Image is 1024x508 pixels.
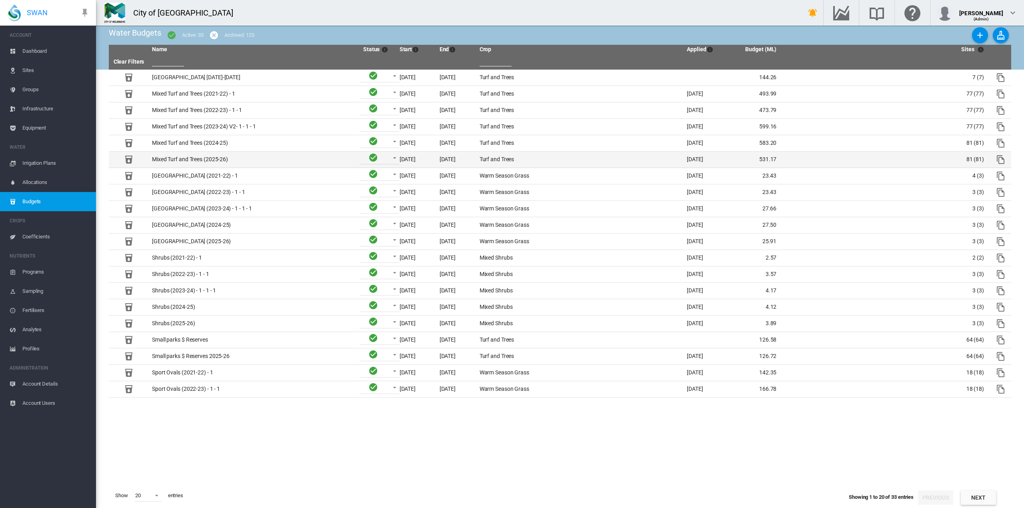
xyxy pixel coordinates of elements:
td: 64 (64) [780,332,987,348]
td: 126.72 [724,348,780,364]
td: 583.20 [724,135,780,151]
td: Turf and Trees [476,102,684,118]
md-icon: Budget Id: 1008 [124,286,134,296]
md-icon: icon-chevron-down [1008,8,1018,18]
button: Clear Budgets from Sites [993,27,1009,43]
td: [DATE] [396,102,436,118]
td: Budget Id: 628 [109,250,149,266]
td: 77 (77) [780,86,987,102]
td: 2 (2) [780,250,987,266]
td: Mixed Shrubs [476,283,684,299]
td: [DATE] [396,250,436,266]
td: Copy this budget to create a new one [987,70,1011,86]
td: 3 (3) [780,201,987,217]
td: Copy this budget to create a new one [987,381,1011,397]
md-select: Active: [360,365,400,378]
md-icon: Budget Id: 819 [124,188,134,197]
td: 531.17 [724,152,780,168]
td: Sport Ovals (2021-22) - 1 [149,365,356,381]
button: Copy this budget to create a new one [993,152,1009,168]
div: Archived: 125 [224,32,254,39]
td: 23.43 [724,168,780,184]
th: Budget (ML) [724,45,780,54]
td: [DATE] [396,86,436,102]
span: Profiles [22,339,90,358]
td: Copy this budget to create a new one [987,299,1011,315]
td: [GEOGRAPHIC_DATA] (2023-24) - 1 - 1 - 1 [149,201,356,217]
td: Budget Id: 1374 [109,316,149,332]
md-icon: icon-plus [975,30,985,40]
td: Budget Id: 975 [109,119,149,135]
td: [DATE] [684,217,724,233]
td: [DATE] [396,217,436,233]
md-select: Active: [360,119,400,132]
span: Groups [22,80,90,99]
button: Copy this budget to create a new one [993,283,1009,299]
td: Warm Season Grass [476,365,684,381]
td: 3.57 [724,266,780,282]
md-select: Active: [360,135,400,148]
td: Budget Id: 1200 [109,217,149,233]
span: Start [400,46,422,52]
td: 27.50 [724,217,780,233]
span: (Admin) [974,17,989,21]
td: [DATE] [436,184,476,200]
td: 81 (81) [780,135,987,151]
td: 2.57 [724,250,780,266]
button: Copy this budget to create a new one [993,250,1009,266]
td: Copy this budget to create a new one [987,184,1011,200]
td: Copy this budget to create a new one [987,201,1011,217]
span: Equipment [22,118,90,138]
td: Budget Id: 1372 [109,152,149,168]
td: [DATE] [396,283,436,299]
td: Budget Id: 625 [109,365,149,381]
td: Turf and Trees [476,332,684,348]
td: [DATE] [436,201,476,217]
a: Name [152,46,167,52]
button: Copy this budget to create a new one [993,119,1009,135]
td: Mixed Shrubs [476,250,684,266]
button: Copy this budget to create a new one [993,135,1009,151]
td: Copy this budget to create a new one [987,365,1011,381]
td: Shrubs (2022-23) - 1 - 1 [149,266,356,282]
td: [DATE] [396,381,436,397]
md-icon: Budget Id: 628 [124,253,134,263]
td: Mixed Shrubs [476,266,684,282]
md-icon: Budget Id: 820 [124,270,134,279]
md-icon: Budget Id: 975 [124,122,134,132]
td: Copy this budget to create a new one [987,348,1011,364]
td: [DATE] [396,152,436,168]
md-icon: Budget Id: 1199 [124,138,134,148]
a: Crop [480,46,492,52]
td: [DATE] [436,250,476,266]
md-icon: Last month of the budget [449,45,458,54]
span: End [440,46,459,52]
td: Copy this budget to create a new one [987,332,1011,348]
md-select: Active: [360,70,400,82]
td: [DATE] [684,152,724,168]
td: [DATE] [436,332,476,348]
md-icon: icon-bell-ring [808,8,818,18]
md-icon: Budget Id: 1201 [124,302,134,312]
td: Small parks $ Reserves [149,332,356,348]
md-select: Active: [360,234,400,246]
td: [DATE] [396,348,436,364]
button: Copy this budget to create a new one [993,217,1009,233]
td: Warm Season Grass [476,168,684,184]
td: Mixed Turf and Trees (2021-22) - 1 [149,86,356,102]
md-select: Active: [360,201,400,214]
button: icon-bell-ring [805,5,821,21]
td: Warm Season Grass [476,184,684,200]
td: [DATE] [436,266,476,282]
button: Copy this budget to create a new one [993,381,1009,397]
button: Copy this budget to create a new one [993,365,1009,381]
md-icon: Budget Id: 1373 [124,237,134,246]
button: Copy this budget to create a new one [993,184,1009,200]
td: 166.78 [724,381,780,397]
td: [DATE] [396,184,436,200]
span: Programs [22,262,90,282]
td: [DATE] [436,119,476,135]
td: Turf and Trees [476,119,684,135]
td: Budget Id: 1204 [109,70,149,86]
td: 3 (3) [780,266,987,282]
